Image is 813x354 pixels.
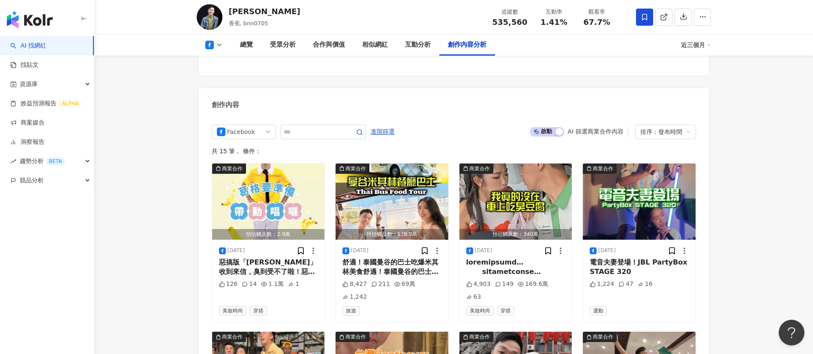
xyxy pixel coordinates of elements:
[581,8,613,16] div: 觀看率
[342,280,367,289] div: 8,427
[448,40,486,50] div: 創作內容分析
[394,280,415,289] div: 69萬
[212,164,325,240] img: post-image
[219,258,318,277] div: 惡搞版「[PERSON_NAME]」收到來信，臭到受不了啦！惡搞版「[PERSON_NAME]」收到來信，他們臭到受不了啦！ 當「[PERSON_NAME]」了，真的⋯很⋯壓⋯抑。 錄影收到兩封...
[270,40,296,50] div: 受眾分析
[219,280,238,289] div: 126
[583,164,696,240] img: post-image
[250,306,267,315] span: 穿搭
[362,40,388,50] div: 相似網紅
[229,6,300,17] div: [PERSON_NAME]
[583,18,610,27] span: 67.7%
[345,333,366,341] div: 商業合作
[371,280,390,289] div: 211
[197,4,222,30] img: KOL Avatar
[638,280,653,289] div: 16
[567,128,623,135] div: AI 篩選商業合作內容
[336,229,448,240] div: 預估觸及數：138.9萬
[313,40,345,50] div: 合作與價值
[342,293,367,301] div: 1,242
[10,61,39,69] a: 找貼文
[222,333,243,341] div: 商業合作
[212,148,696,155] div: 共 15 筆 ， 條件：
[227,125,255,139] div: Facebook
[540,18,567,27] span: 1.41%
[495,280,514,289] div: 149
[583,164,696,240] button: 商業合作
[240,40,253,50] div: 總覽
[10,99,82,108] a: 效益預測報告ALPHA
[466,293,481,301] div: 63
[405,40,431,50] div: 互動分析
[459,164,572,240] button: 商業合作預估觸及數：340萬
[618,280,633,289] div: 47
[459,164,572,240] img: post-image
[497,306,514,315] span: 穿搭
[212,164,325,240] button: 商業合作預估觸及數：2.9萬
[242,280,257,289] div: 14
[593,333,613,341] div: 商業合作
[212,229,325,240] div: 預估觸及數：2.9萬
[219,306,246,315] span: 美妝時尚
[351,247,369,254] div: [DATE]
[466,258,565,277] div: loremipsumd… sitametconse adipisci elitsed，doei！ te…incid，utlabore😅 etdoloremag aliq Enima minIMV...
[590,306,607,315] span: 運動
[20,74,38,94] span: 資源庫
[45,157,65,166] div: BETA
[342,306,360,315] span: 旅遊
[288,280,299,289] div: 1
[475,247,492,254] div: [DATE]
[492,18,528,27] span: 535,560
[590,280,614,289] div: 1,224
[261,280,284,289] div: 1.1萬
[598,247,616,254] div: [DATE]
[371,125,395,139] span: 進階篩選
[518,280,548,289] div: 169.6萬
[538,8,570,16] div: 互動率
[593,164,613,173] div: 商業合作
[469,164,490,173] div: 商業合作
[469,333,490,341] div: 商業合作
[222,164,243,173] div: 商業合作
[10,119,45,127] a: 商案媒合
[779,320,804,345] iframe: Help Scout Beacon - Open
[336,164,448,240] button: 商業合作預估觸及數：138.9萬
[20,152,65,171] span: 趨勢分析
[212,100,239,110] div: 創作內容
[466,306,494,315] span: 美妝時尚
[370,125,395,138] button: 進階篩選
[20,171,44,190] span: 競品分析
[336,164,448,240] img: post-image
[228,247,245,254] div: [DATE]
[342,258,441,277] div: 舒適！泰國曼谷的巴士吃爆米其林美食舒適！泰國曼谷的巴士吃爆米其林美食
[466,280,491,289] div: 4,903
[590,258,689,277] div: 電音夫妻登場！JBL PartyBox STAGE 320
[345,164,366,173] div: 商業合作
[7,11,53,28] img: logo
[640,125,683,139] div: 排序：發布時間
[229,20,268,27] span: 香蕉, bnn0705
[10,158,16,164] span: rise
[10,138,45,146] a: 洞察報告
[681,38,711,52] div: 近三個月
[492,8,528,16] div: 追蹤數
[459,229,572,240] div: 預估觸及數：340萬
[10,42,46,50] a: searchAI 找網紅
